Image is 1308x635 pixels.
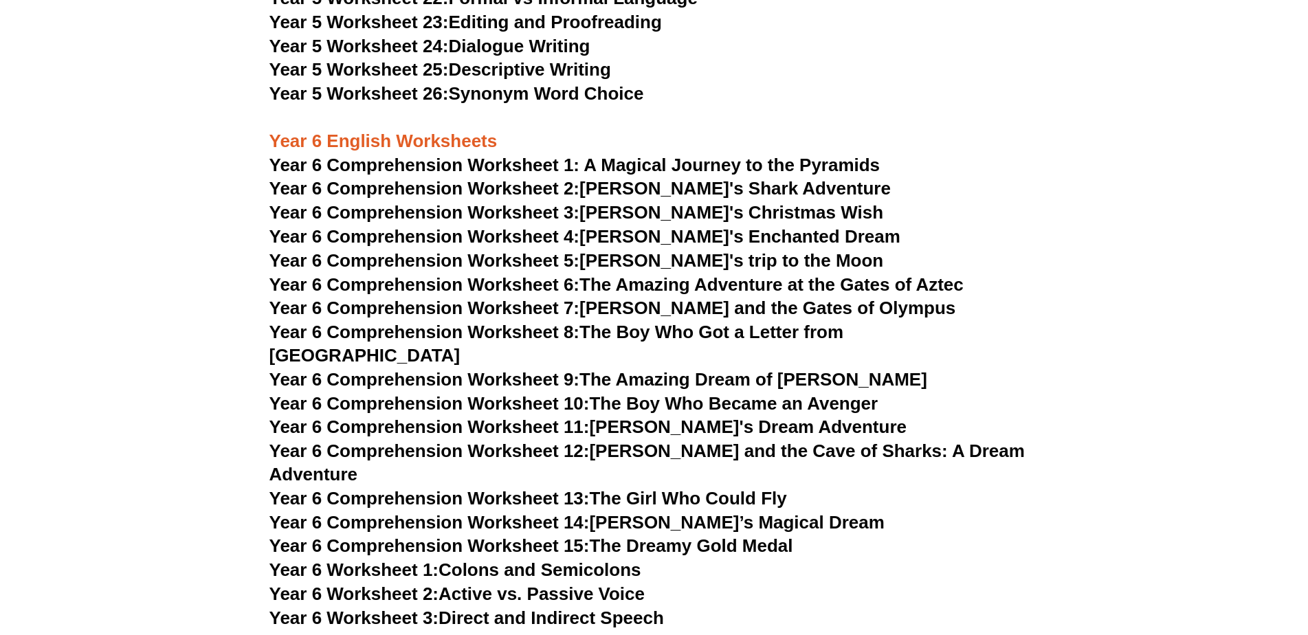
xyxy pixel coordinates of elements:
[269,12,662,32] a: Year 5 Worksheet 23:Editing and Proofreading
[269,559,439,580] span: Year 6 Worksheet 1:
[269,322,844,366] a: Year 6 Comprehension Worksheet 8:The Boy Who Got a Letter from [GEOGRAPHIC_DATA]
[269,393,590,414] span: Year 6 Comprehension Worksheet 10:
[269,83,644,104] a: Year 5 Worksheet 26:Synonym Word Choice
[269,250,580,271] span: Year 6 Comprehension Worksheet 5:
[269,535,590,556] span: Year 6 Comprehension Worksheet 15:
[269,416,907,437] a: Year 6 Comprehension Worksheet 11:[PERSON_NAME]'s Dream Adventure
[269,178,580,199] span: Year 6 Comprehension Worksheet 2:
[269,535,793,556] a: Year 6 Comprehension Worksheet 15:The Dreamy Gold Medal
[269,559,641,580] a: Year 6 Worksheet 1:Colons and Semicolons
[269,322,580,342] span: Year 6 Comprehension Worksheet 8:
[269,59,449,80] span: Year 5 Worksheet 25:
[269,202,884,223] a: Year 6 Comprehension Worksheet 3:[PERSON_NAME]'s Christmas Wish
[269,441,590,461] span: Year 6 Comprehension Worksheet 12:
[269,488,787,509] a: Year 6 Comprehension Worksheet 13:The Girl Who Could Fly
[269,608,664,628] a: Year 6 Worksheet 3:Direct and Indirect Speech
[269,369,927,390] a: Year 6 Comprehension Worksheet 9:The Amazing Dream of [PERSON_NAME]
[269,298,580,318] span: Year 6 Comprehension Worksheet 7:
[269,59,611,80] a: Year 5 Worksheet 25:Descriptive Writing
[269,202,580,223] span: Year 6 Comprehension Worksheet 3:
[1079,480,1308,635] iframe: Chat Widget
[269,250,884,271] a: Year 6 Comprehension Worksheet 5:[PERSON_NAME]'s trip to the Moon
[269,226,900,247] a: Year 6 Comprehension Worksheet 4:[PERSON_NAME]'s Enchanted Dream
[269,226,580,247] span: Year 6 Comprehension Worksheet 4:
[269,178,891,199] a: Year 6 Comprehension Worksheet 2:[PERSON_NAME]'s Shark Adventure
[269,512,590,533] span: Year 6 Comprehension Worksheet 14:
[269,274,580,295] span: Year 6 Comprehension Worksheet 6:
[269,512,885,533] a: Year 6 Comprehension Worksheet 14:[PERSON_NAME]’s Magical Dream
[269,107,1039,153] h3: Year 6 English Worksheets
[269,416,590,437] span: Year 6 Comprehension Worksheet 11:
[269,298,956,318] a: Year 6 Comprehension Worksheet 7:[PERSON_NAME] and the Gates of Olympus
[269,12,449,32] span: Year 5 Worksheet 23:
[269,583,645,604] a: Year 6 Worksheet 2:Active vs. Passive Voice
[269,274,964,295] a: Year 6 Comprehension Worksheet 6:The Amazing Adventure at the Gates of Aztec
[269,393,878,414] a: Year 6 Comprehension Worksheet 10:The Boy Who Became an Avenger
[269,155,880,175] a: Year 6 Comprehension Worksheet 1: A Magical Journey to the Pyramids
[269,36,590,56] a: Year 5 Worksheet 24:Dialogue Writing
[269,36,449,56] span: Year 5 Worksheet 24:
[269,369,580,390] span: Year 6 Comprehension Worksheet 9:
[269,441,1025,484] a: Year 6 Comprehension Worksheet 12:[PERSON_NAME] and the Cave of Sharks: A Dream Adventure
[269,583,439,604] span: Year 6 Worksheet 2:
[269,488,590,509] span: Year 6 Comprehension Worksheet 13:
[269,608,439,628] span: Year 6 Worksheet 3:
[269,83,449,104] span: Year 5 Worksheet 26:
